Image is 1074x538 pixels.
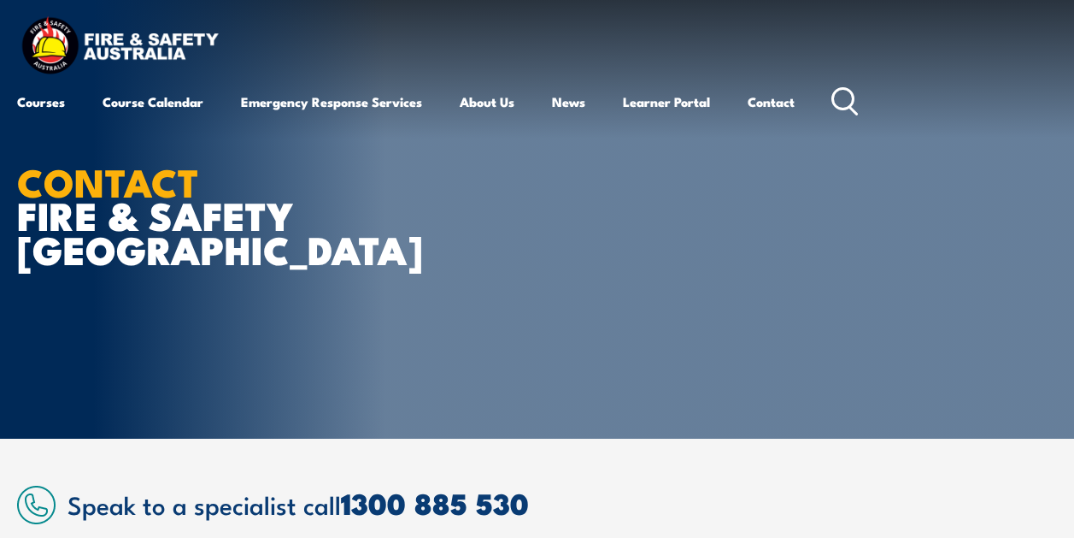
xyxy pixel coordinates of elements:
h2: Speak to a specialist call [67,488,1057,519]
a: Contact [748,81,795,122]
a: News [552,81,585,122]
a: Courses [17,81,65,122]
a: Learner Portal [623,81,710,122]
a: Emergency Response Services [241,81,422,122]
strong: CONTACT [17,151,199,210]
a: Course Calendar [103,81,203,122]
h1: FIRE & SAFETY [GEOGRAPHIC_DATA] [17,164,439,264]
a: 1300 885 530 [341,480,529,525]
a: About Us [460,81,514,122]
